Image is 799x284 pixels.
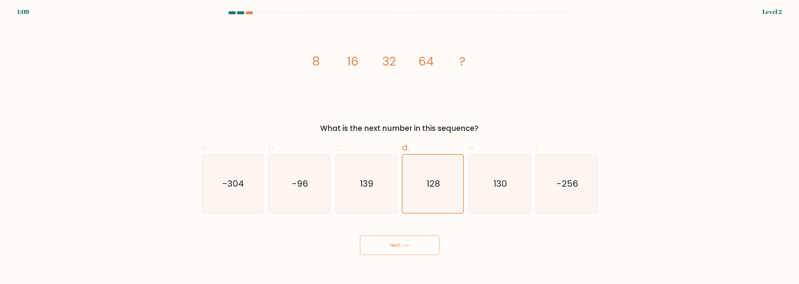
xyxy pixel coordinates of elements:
button: Next [360,235,439,255]
text: 130 [493,178,507,190]
div: Level 2 [762,7,782,16]
span: d. [402,142,409,153]
text: 128 [427,178,440,190]
span: a. [202,142,209,153]
span: f. [536,142,540,153]
tspan: 8 [312,53,320,70]
span: b. [268,142,276,153]
tspan: 32 [382,53,396,70]
text: -304 [222,178,244,190]
div: What is the next number in this sequence? [205,123,594,134]
div: 1:09 [17,7,29,16]
tspan: 16 [347,53,358,70]
tspan: 64 [418,53,434,70]
span: c. [335,142,342,153]
text: -96 [292,178,308,190]
text: 139 [360,178,373,190]
text: -256 [556,178,578,190]
span: e. [469,142,475,153]
tspan: ? [459,53,466,70]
